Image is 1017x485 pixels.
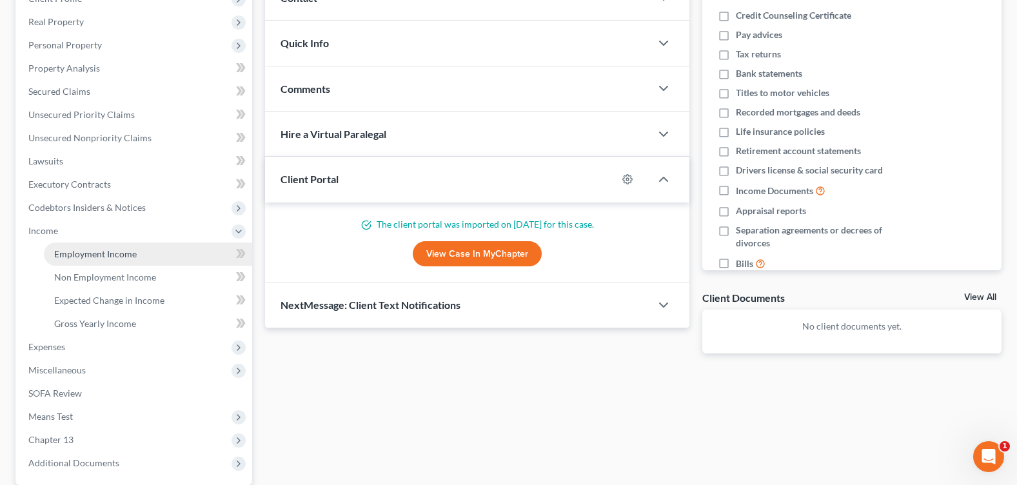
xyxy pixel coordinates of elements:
span: Drivers license & social security card [736,164,883,177]
a: SOFA Review [18,382,252,405]
span: Life insurance policies [736,125,825,138]
a: Gross Yearly Income [44,312,252,335]
a: View All [964,293,996,302]
span: Executory Contracts [28,179,111,190]
span: Unsecured Nonpriority Claims [28,132,152,143]
span: Tax returns [736,48,781,61]
span: Separation agreements or decrees of divorces [736,224,916,250]
span: Pay advices [736,28,782,41]
span: Quick Info [281,37,329,49]
span: SOFA Review [28,388,82,399]
a: Unsecured Nonpriority Claims [18,126,252,150]
span: Expenses [28,341,65,352]
a: Expected Change in Income [44,289,252,312]
a: Employment Income [44,243,252,266]
span: Lawsuits [28,155,63,166]
a: Secured Claims [18,80,252,103]
span: Property Analysis [28,63,100,74]
span: Client Portal [281,173,339,185]
span: Bank statements [736,67,802,80]
span: Appraisal reports [736,204,806,217]
div: Client Documents [702,291,785,304]
span: Secured Claims [28,86,90,97]
span: Income Documents [736,184,813,197]
span: Retirement account statements [736,144,861,157]
span: Means Test [28,411,73,422]
span: Comments [281,83,330,95]
p: The client portal was imported on [DATE] for this case. [281,218,674,231]
span: Miscellaneous [28,364,86,375]
span: Real Property [28,16,84,27]
span: Codebtors Insiders & Notices [28,202,146,213]
span: Titles to motor vehicles [736,86,829,99]
a: Non Employment Income [44,266,252,289]
a: Property Analysis [18,57,252,80]
span: Expected Change in Income [54,295,164,306]
span: Non Employment Income [54,272,156,282]
span: Recorded mortgages and deeds [736,106,860,119]
a: Lawsuits [18,150,252,173]
span: Unsecured Priority Claims [28,109,135,120]
span: Bills [736,257,753,270]
a: Unsecured Priority Claims [18,103,252,126]
iframe: Intercom live chat [973,441,1004,472]
span: Personal Property [28,39,102,50]
span: Credit Counseling Certificate [736,9,851,22]
span: 1 [1000,441,1010,451]
p: No client documents yet. [713,320,991,333]
span: Income [28,225,58,236]
a: Executory Contracts [18,173,252,196]
span: Employment Income [54,248,137,259]
span: Hire a Virtual Paralegal [281,128,386,140]
span: NextMessage: Client Text Notifications [281,299,460,311]
span: Gross Yearly Income [54,318,136,329]
span: Additional Documents [28,457,119,468]
a: View Case in MyChapter [413,241,542,267]
span: Chapter 13 [28,434,74,445]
